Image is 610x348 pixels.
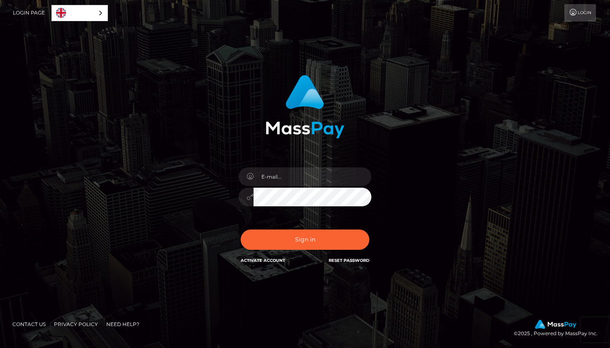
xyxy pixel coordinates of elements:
[535,320,576,329] img: MassPay
[51,5,108,21] aside: Language selected: English
[241,230,369,250] button: Sign in
[266,75,344,138] img: MassPay Login
[254,167,371,186] input: E-mail...
[52,5,107,21] a: English
[514,320,604,338] div: © 2025 , Powered by MassPay Inc.
[329,258,369,263] a: Reset Password
[51,318,101,331] a: Privacy Policy
[241,258,285,263] a: Activate Account
[9,318,49,331] a: Contact Us
[13,4,45,22] a: Login Page
[103,318,143,331] a: Need Help?
[564,4,596,22] a: Login
[51,5,108,21] div: Language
